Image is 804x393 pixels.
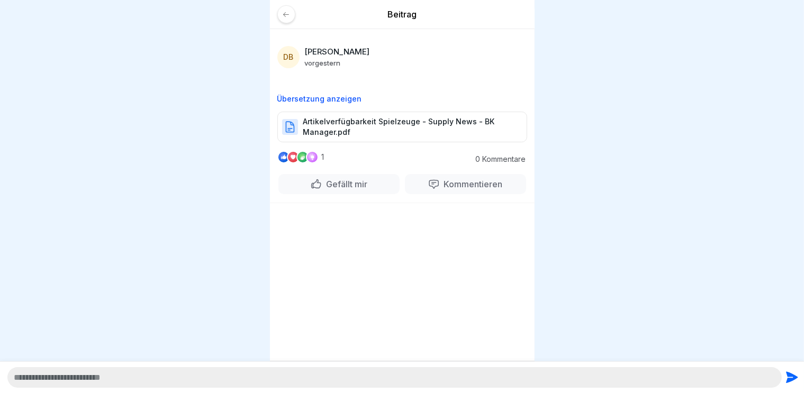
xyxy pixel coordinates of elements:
[322,153,324,161] p: 1
[468,155,526,163] p: 0 Kommentare
[303,116,516,138] p: Artikelverfügbarkeit Spielzeuge - Supply News - BK Manager.pdf
[277,46,300,68] div: DB
[322,179,367,189] p: Gefällt mir
[277,8,527,20] p: Beitrag
[305,59,341,67] p: vorgestern
[277,126,527,137] a: Artikelverfügbarkeit Spielzeuge - Supply News - BK Manager.pdf
[277,95,527,103] p: Übersetzung anzeigen
[305,47,370,57] p: [PERSON_NAME]
[440,179,503,189] p: Kommentieren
